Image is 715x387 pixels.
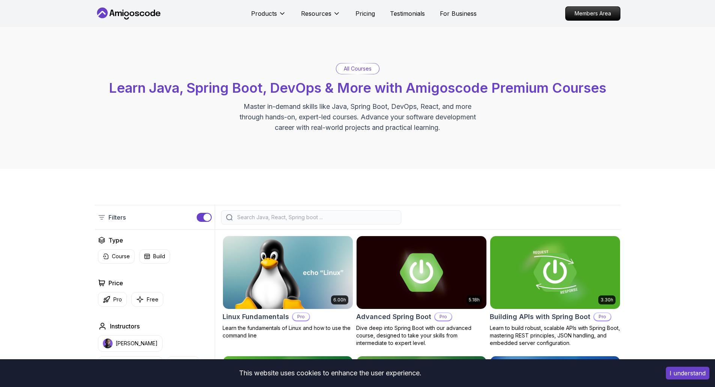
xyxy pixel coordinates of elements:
button: Course [98,249,135,264]
p: Pro [293,313,309,321]
p: Pro [113,296,122,303]
a: Testimonials [390,9,425,18]
p: Master in-demand skills like Java, Spring Boot, DevOps, React, and more through hands-on, expert-... [232,101,484,133]
h2: Linux Fundamentals [223,312,289,322]
p: Build [153,253,165,260]
button: Accept cookies [666,367,709,379]
p: Resources [301,9,331,18]
p: Free [147,296,158,303]
p: Pro [594,313,611,321]
p: 3.30h [601,297,613,303]
img: Linux Fundamentals card [223,236,353,309]
button: instructor imgAbz [167,356,199,373]
h2: Type [108,236,123,245]
img: Advanced Spring Boot card [357,236,486,309]
a: Linux Fundamentals card6.00hLinux FundamentalsProLearn the fundamentals of Linux and how to use t... [223,236,353,339]
p: All Courses [344,65,372,72]
h2: Price [108,279,123,288]
input: Search Java, React, Spring boot ... [236,214,396,221]
button: instructor img[PERSON_NAME] [98,335,163,352]
button: Build [139,249,170,264]
a: Pricing [355,9,375,18]
p: Course [112,253,130,260]
button: instructor img[PERSON_NAME] [98,356,163,373]
p: Pro [435,313,452,321]
a: Building APIs with Spring Boot card3.30hBuilding APIs with Spring BootProLearn to build robust, s... [490,236,620,347]
a: For Business [440,9,477,18]
button: Free [131,292,163,307]
h2: Building APIs with Spring Boot [490,312,590,322]
a: Members Area [565,6,620,21]
p: Learn to build robust, scalable APIs with Spring Boot, mastering REST principles, JSON handling, ... [490,324,620,347]
p: [PERSON_NAME] [116,340,158,347]
span: Learn Java, Spring Boot, DevOps & More with Amigoscode Premium Courses [109,80,606,96]
button: Pro [98,292,127,307]
img: Building APIs with Spring Boot card [490,236,620,309]
a: Advanced Spring Boot card5.18hAdvanced Spring BootProDive deep into Spring Boot with our advanced... [356,236,487,347]
div: This website uses cookies to enhance the user experience. [6,365,655,381]
p: Members Area [566,7,620,20]
button: Resources [301,9,340,24]
p: Filters [108,213,126,222]
button: Products [251,9,286,24]
p: Dive deep into Spring Boot with our advanced course, designed to take your skills from intermedia... [356,324,487,347]
p: Products [251,9,277,18]
h2: Advanced Spring Boot [356,312,431,322]
p: 5.18h [469,297,480,303]
p: 6.00h [333,297,346,303]
p: Learn the fundamentals of Linux and how to use the command line [223,324,353,339]
img: instructor img [103,339,113,348]
h2: Instructors [110,322,140,331]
